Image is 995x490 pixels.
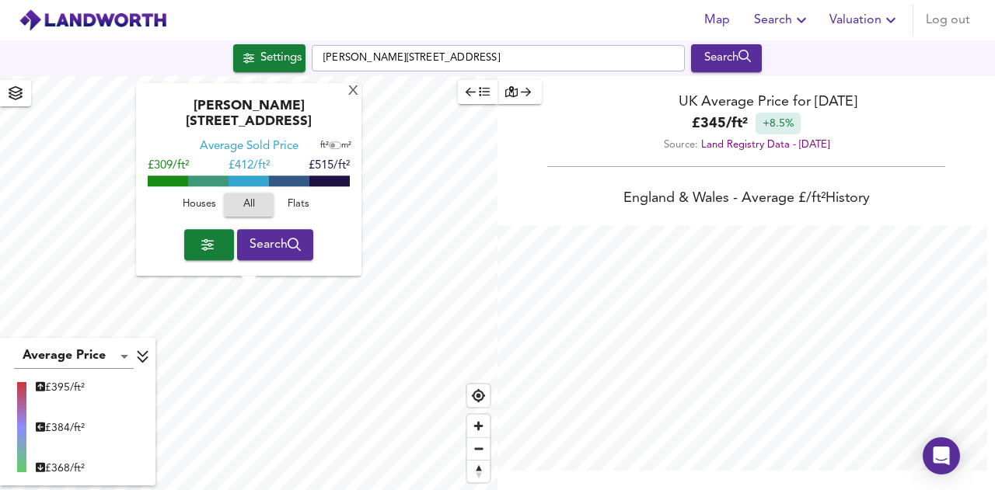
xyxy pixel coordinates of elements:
[467,460,490,482] button: Reset bearing to north
[748,5,817,36] button: Search
[926,9,970,31] span: Log out
[224,193,274,217] button: All
[467,460,490,482] span: Reset bearing to north
[467,415,490,437] button: Zoom in
[756,113,801,134] div: +8.5%
[36,460,85,476] div: £ 368/ft²
[36,380,85,395] div: £ 395/ft²
[467,438,490,460] span: Zoom out
[309,161,350,172] span: £515/ft²
[260,48,302,68] div: Settings
[692,5,742,36] button: Map
[467,384,490,407] button: Find my location
[232,196,266,214] span: All
[144,99,354,140] div: [PERSON_NAME][STREET_ADDRESS]
[250,234,302,255] span: Search
[695,48,758,68] div: Search
[174,193,224,217] button: Houses
[233,44,305,72] div: Click to configure Search Settings
[701,140,829,150] a: Land Registry Data - [DATE]
[148,161,189,172] span: £309/ft²
[923,437,960,474] div: Open Intercom Messenger
[36,420,85,436] div: £ 384/ft²
[237,229,314,260] button: Search
[754,9,811,31] span: Search
[200,140,298,155] div: Average Sold Price
[698,9,735,31] span: Map
[347,85,360,99] div: X
[229,161,270,172] span: £ 412/ft²
[274,193,323,217] button: Flats
[233,44,305,72] button: Settings
[692,113,748,134] b: £ 345 / ft²
[497,134,995,155] div: Source:
[467,437,490,460] button: Zoom out
[823,5,906,36] button: Valuation
[320,142,329,151] span: ft²
[19,9,167,32] img: logo
[920,5,976,36] button: Log out
[829,9,900,31] span: Valuation
[497,92,995,113] div: UK Average Price for [DATE]
[691,44,762,72] button: Search
[312,45,685,71] input: Enter a location...
[497,189,995,210] div: England & Wales - Average £/ ft² History
[278,196,319,214] span: Flats
[14,344,134,369] div: Average Price
[691,44,762,72] div: Run Your Search
[178,196,220,214] span: Houses
[341,142,351,151] span: m²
